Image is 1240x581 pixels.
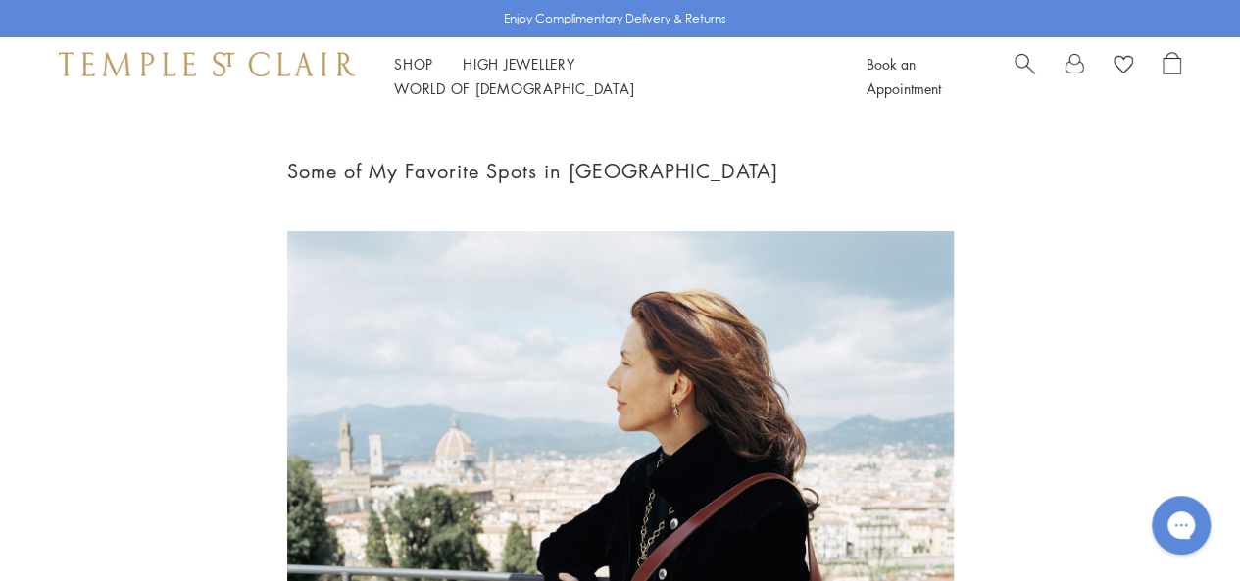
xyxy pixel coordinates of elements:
a: Book an Appointment [867,54,941,98]
p: Enjoy Complimentary Delivery & Returns [504,9,726,28]
a: World of [DEMOGRAPHIC_DATA]World of [DEMOGRAPHIC_DATA] [394,78,634,98]
a: Search [1015,52,1035,101]
img: Temple St. Clair [59,52,355,75]
h1: Some of My Favorite Spots in [GEOGRAPHIC_DATA] [287,155,954,187]
a: View Wishlist [1114,52,1133,81]
a: Open Shopping Bag [1163,52,1181,101]
a: ShopShop [394,54,433,73]
a: High JewelleryHigh Jewellery [463,54,575,73]
nav: Main navigation [394,52,822,101]
iframe: Gorgias live chat messenger [1142,489,1220,561]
